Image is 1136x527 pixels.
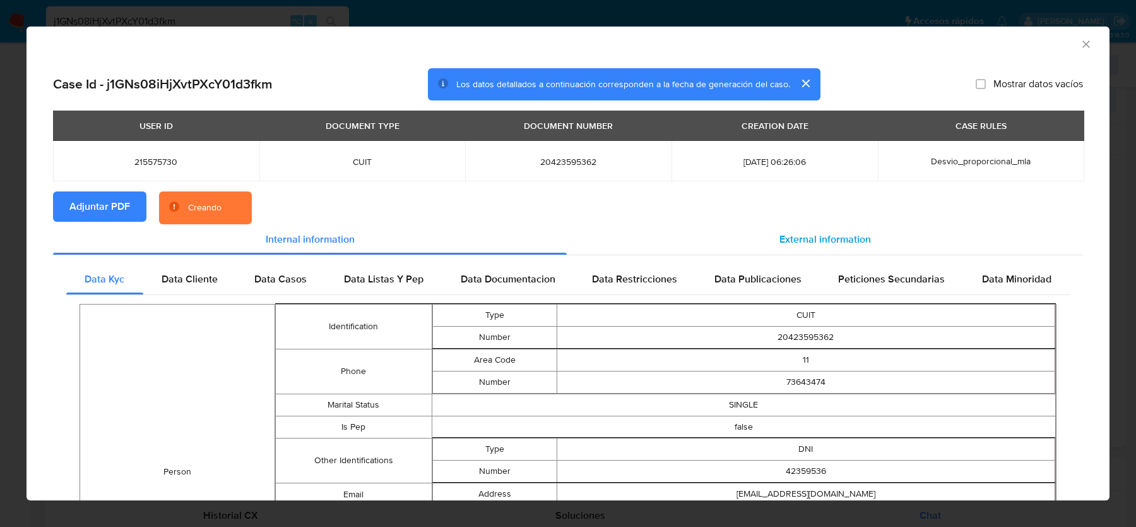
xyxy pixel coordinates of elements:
div: closure-recommendation-modal [27,27,1109,500]
span: 20423595362 [480,156,656,167]
td: Identification [276,305,432,349]
td: 20423595362 [557,327,1055,349]
span: Data Casos [254,272,307,286]
td: 11 [557,349,1055,372]
span: Internal information [266,232,355,246]
button: Adjuntar PDF [53,191,146,222]
td: 73643474 [557,372,1055,394]
td: Area Code [432,349,557,372]
td: Other Identifications [276,439,432,483]
td: Is Pep [276,416,432,439]
div: Detailed info [53,224,1083,255]
div: Detailed internal info [66,264,1070,294]
h2: Case Id - j1GNs08iHjXvtPXcY01d3fkm [53,76,273,92]
span: 215575730 [68,156,244,167]
span: Data Publicaciones [714,272,802,286]
td: Number [432,372,557,394]
span: Mostrar datos vacíos [993,78,1083,90]
td: DNI [557,439,1055,461]
button: cerrar [790,68,820,99]
span: Peticiones Secundarias [838,272,945,286]
div: DOCUMENT TYPE [318,115,407,136]
td: Phone [276,349,432,394]
div: Creando [188,202,222,214]
span: Data Minoridad [982,272,1051,286]
span: CUIT [275,156,451,167]
td: false [432,416,1056,439]
div: CASE RULES [948,115,1014,136]
span: Data Cliente [162,272,218,286]
span: Data Kyc [85,272,124,286]
div: DOCUMENT NUMBER [516,115,620,136]
td: Marital Status [276,394,432,416]
span: External information [779,232,871,246]
span: Data Restricciones [592,272,677,286]
td: Type [432,439,557,461]
span: Data Documentacion [461,272,555,286]
td: Type [432,305,557,327]
td: 42359536 [557,461,1055,483]
td: Number [432,461,557,483]
span: [DATE] 06:26:06 [687,156,863,167]
input: Mostrar datos vacíos [976,79,986,89]
td: CUIT [557,305,1055,327]
td: SINGLE [432,394,1056,416]
td: Email [276,483,432,506]
td: Number [432,327,557,349]
button: Cerrar ventana [1080,38,1091,49]
td: [EMAIL_ADDRESS][DOMAIN_NAME] [557,483,1055,506]
div: USER ID [132,115,180,136]
span: Los datos detallados a continuación corresponden a la fecha de generación del caso. [456,78,790,90]
span: Data Listas Y Pep [344,272,423,286]
span: Desvio_proporcional_mla [931,155,1031,167]
span: Adjuntar PDF [69,193,130,221]
td: Address [432,483,557,506]
div: CREATION DATE [734,115,816,136]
